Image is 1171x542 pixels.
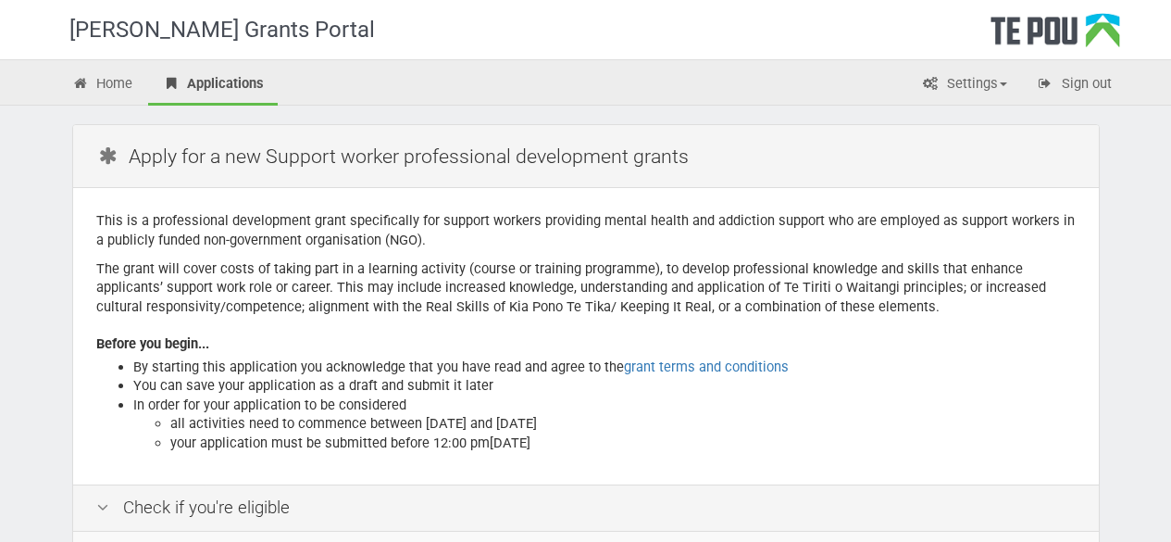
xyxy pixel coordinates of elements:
[96,335,209,352] b: Before you begin...
[990,13,1120,59] div: Te Pou Logo
[96,211,1076,249] p: This is a professional development grant specifically for support workers providing mental health...
[624,359,789,375] a: grant terms and conditions
[96,134,1085,178] h2: Apply for a new Support worker professional development grants
[170,414,1076,434] li: all activities need to commence between [DATE] and [DATE]
[133,376,1076,396] li: You can save your application as a draft and submit it later
[58,65,147,106] a: Home
[133,396,1076,453] li: In order for your application to be considered
[908,65,1021,106] a: Settings
[133,358,1076,377] li: By starting this application you acknowledge that you have read and agree to the
[73,485,1099,532] div: Check if you're eligible
[170,434,1076,453] li: your application must be submitted before 12:00 pm[DATE]
[1023,65,1126,106] a: Sign out
[96,259,1076,317] p: The grant will cover costs of taking part in a learning activity (course or training programme), ...
[148,65,278,106] a: Applications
